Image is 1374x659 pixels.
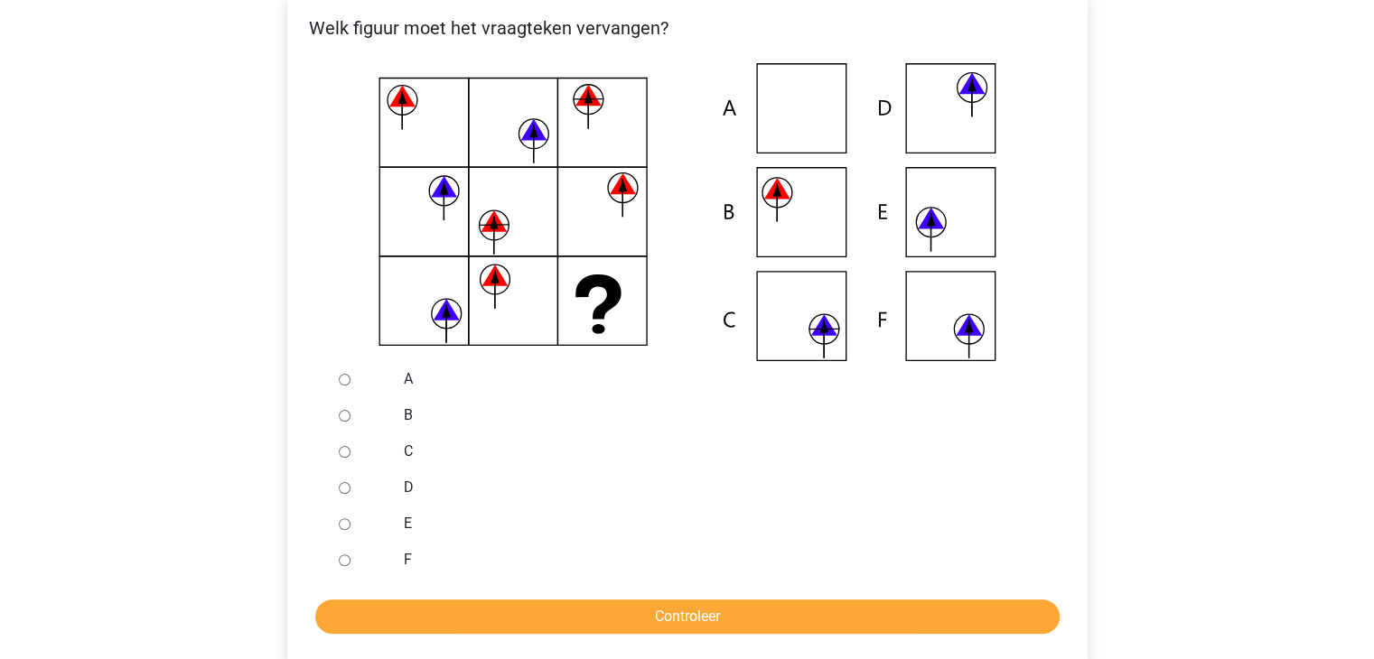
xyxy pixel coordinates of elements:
[404,477,1029,498] label: D
[404,441,1029,462] label: C
[404,368,1029,390] label: A
[404,549,1029,571] label: F
[404,404,1029,426] label: B
[302,14,1073,42] p: Welk figuur moet het vraagteken vervangen?
[404,513,1029,534] label: E
[315,599,1060,634] input: Controleer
